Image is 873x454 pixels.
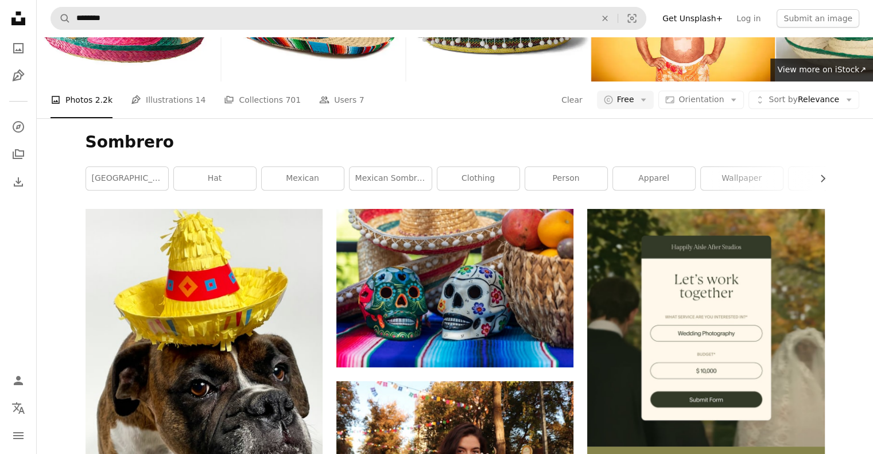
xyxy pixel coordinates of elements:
[262,167,344,190] a: mexican
[7,115,30,138] a: Explore
[655,9,730,28] a: Get Unsplash+
[658,91,744,109] button: Orientation
[587,209,824,446] img: file-1747939393036-2c53a76c450aimage
[789,167,871,190] a: human
[777,65,866,74] span: View more on iStock ↗
[561,91,583,109] button: Clear
[131,82,205,118] a: Illustrations 14
[7,37,30,60] a: Photos
[592,7,618,29] button: Clear
[86,352,323,362] a: brown and white short coated dog with yellow hat
[437,167,519,190] a: clothing
[7,64,30,87] a: Illustrations
[748,91,859,109] button: Sort byRelevance
[7,7,30,32] a: Home — Unsplash
[770,59,873,82] a: View more on iStock↗
[196,94,206,106] span: 14
[224,82,301,118] a: Collections 701
[730,9,767,28] a: Log in
[525,167,607,190] a: person
[336,282,573,293] a: white and red ceramic skull figurine
[7,397,30,420] button: Language
[777,9,859,28] button: Submit an image
[285,94,301,106] span: 701
[769,95,797,104] span: Sort by
[86,132,825,153] h1: Sombrero
[359,94,364,106] span: 7
[7,143,30,166] a: Collections
[319,82,364,118] a: Users 7
[617,94,634,106] span: Free
[86,167,168,190] a: [GEOGRAPHIC_DATA]
[174,167,256,190] a: hat
[7,424,30,447] button: Menu
[51,7,71,29] button: Search Unsplash
[336,209,573,367] img: white and red ceramic skull figurine
[51,7,646,30] form: Find visuals sitewide
[812,167,825,190] button: scroll list to the right
[678,95,724,104] span: Orientation
[7,170,30,193] a: Download History
[701,167,783,190] a: wallpaper
[7,369,30,392] a: Log in / Sign up
[597,91,654,109] button: Free
[613,167,695,190] a: apparel
[618,7,646,29] button: Visual search
[350,167,432,190] a: mexican sombrero
[769,94,839,106] span: Relevance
